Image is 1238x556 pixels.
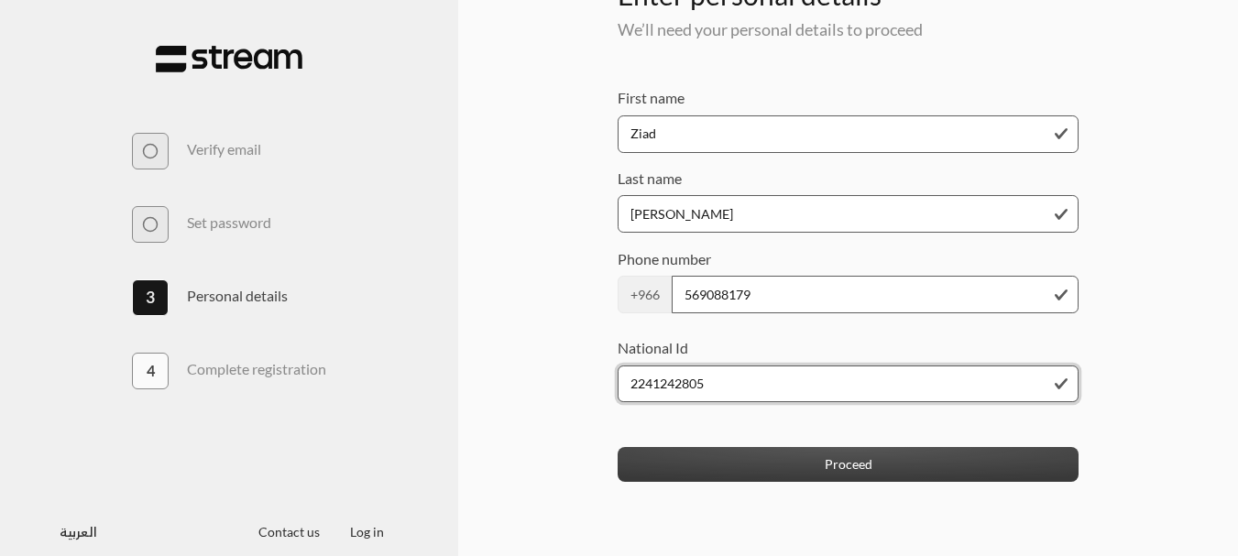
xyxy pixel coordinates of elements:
label: Last name [618,168,682,190]
h5: We’ll need your personal details to proceed [618,20,1079,40]
h3: Set password [187,213,271,231]
input: Enter your phone number [672,276,1079,313]
span: 4 [147,360,155,382]
h3: Complete registration [187,360,326,377]
button: Proceed [618,447,1079,481]
img: Stream Pay [156,45,302,73]
a: Contact us [244,524,335,540]
span: +966 [618,276,673,313]
label: National Id [618,337,688,359]
label: First name [618,87,685,109]
button: Contact us [244,515,335,549]
button: Log in [335,515,400,549]
label: Phone number [618,248,711,270]
a: Log in [335,524,400,540]
input: xxxxxxxxxx [618,365,1079,403]
span: 3 [146,286,155,310]
h3: Verify email [187,140,261,158]
a: العربية [60,515,97,549]
h3: Personal details [187,287,288,304]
